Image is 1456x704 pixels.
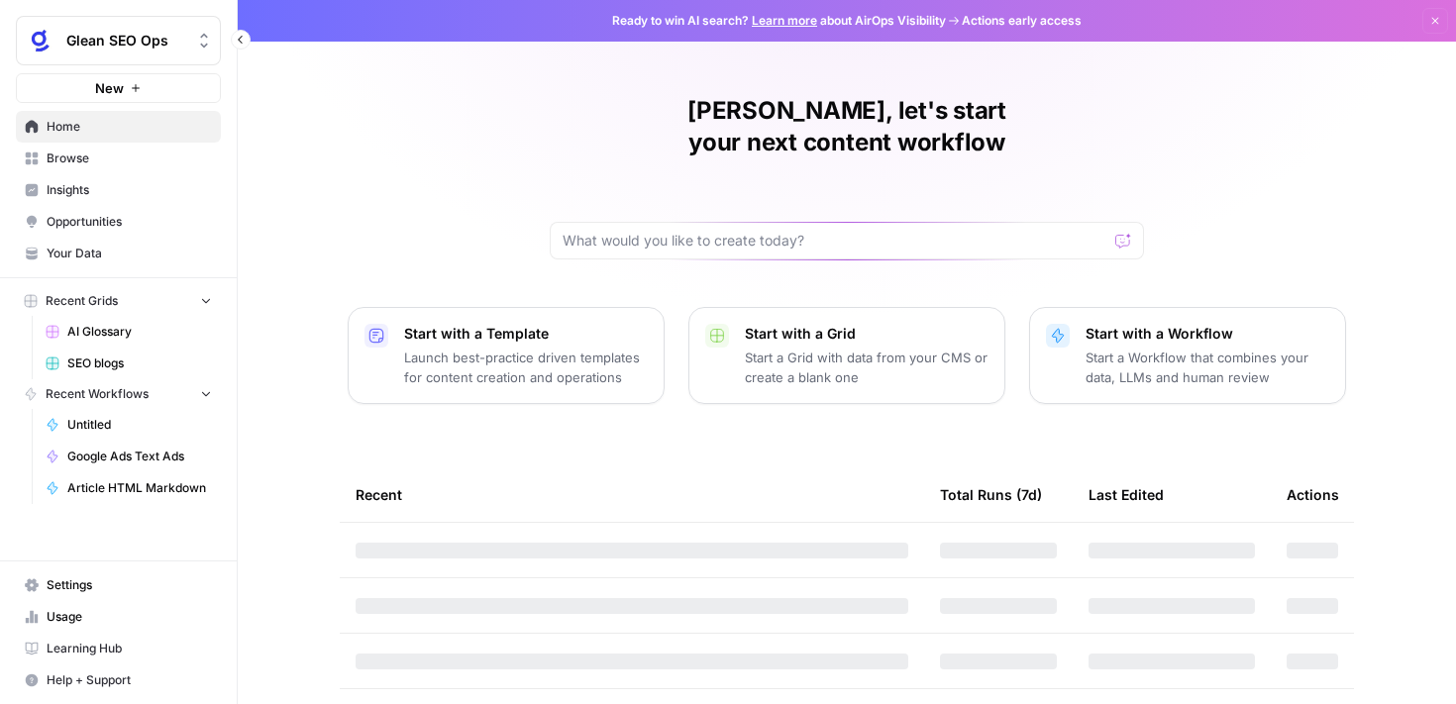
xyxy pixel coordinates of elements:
[37,348,221,379] a: SEO blogs
[962,12,1082,30] span: Actions early access
[47,150,212,167] span: Browse
[46,292,118,310] span: Recent Grids
[37,316,221,348] a: AI Glossary
[16,286,221,316] button: Recent Grids
[67,479,212,497] span: Article HTML Markdown
[356,467,908,522] div: Recent
[1086,324,1329,344] p: Start with a Workflow
[47,118,212,136] span: Home
[67,354,212,372] span: SEO blogs
[47,576,212,594] span: Settings
[16,238,221,269] a: Your Data
[16,569,221,601] a: Settings
[1287,467,1339,522] div: Actions
[348,307,665,404] button: Start with a TemplateLaunch best-practice driven templates for content creation and operations
[16,379,221,409] button: Recent Workflows
[16,16,221,65] button: Workspace: Glean SEO Ops
[16,73,221,103] button: New
[16,633,221,664] a: Learning Hub
[688,307,1005,404] button: Start with a GridStart a Grid with data from your CMS or create a blank one
[404,324,648,344] p: Start with a Template
[16,664,221,696] button: Help + Support
[745,348,988,387] p: Start a Grid with data from your CMS or create a blank one
[16,206,221,238] a: Opportunities
[67,416,212,434] span: Untitled
[67,448,212,465] span: Google Ads Text Ads
[1086,348,1329,387] p: Start a Workflow that combines your data, LLMs and human review
[745,324,988,344] p: Start with a Grid
[47,671,212,689] span: Help + Support
[95,78,124,98] span: New
[16,111,221,143] a: Home
[46,385,149,403] span: Recent Workflows
[16,143,221,174] a: Browse
[1029,307,1346,404] button: Start with a WorkflowStart a Workflow that combines your data, LLMs and human review
[47,640,212,657] span: Learning Hub
[1089,467,1164,522] div: Last Edited
[550,95,1144,158] h1: [PERSON_NAME], let's start your next content workflow
[47,245,212,262] span: Your Data
[563,231,1107,251] input: What would you like to create today?
[37,472,221,504] a: Article HTML Markdown
[67,323,212,341] span: AI Glossary
[16,601,221,633] a: Usage
[940,467,1042,522] div: Total Runs (7d)
[612,12,946,30] span: Ready to win AI search? about AirOps Visibility
[66,31,186,50] span: Glean SEO Ops
[37,441,221,472] a: Google Ads Text Ads
[47,608,212,626] span: Usage
[404,348,648,387] p: Launch best-practice driven templates for content creation and operations
[37,409,221,441] a: Untitled
[16,174,221,206] a: Insights
[752,13,817,28] a: Learn more
[23,23,58,58] img: Glean SEO Ops Logo
[47,213,212,231] span: Opportunities
[47,181,212,199] span: Insights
